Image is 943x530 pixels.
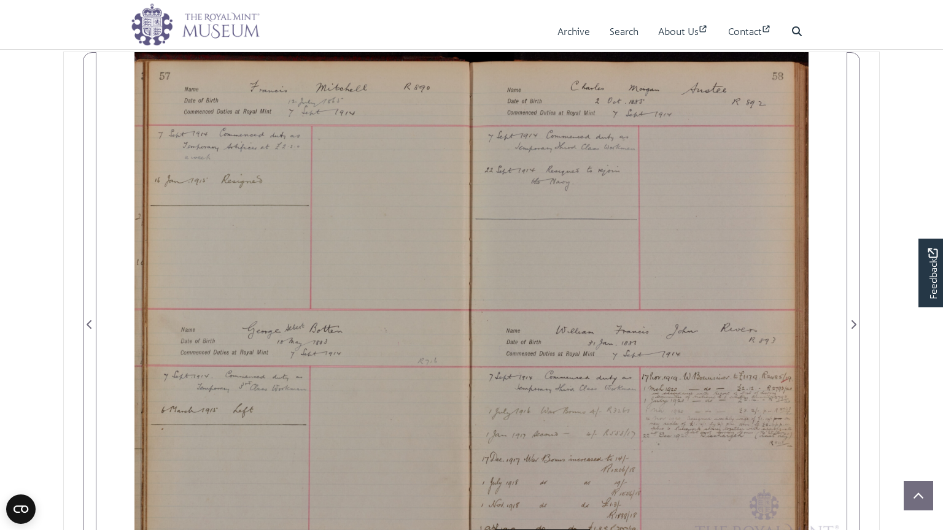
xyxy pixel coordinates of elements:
a: Contact [728,14,772,49]
img: logo_wide.png [131,3,260,46]
a: Would you like to provide feedback? [918,239,943,307]
button: Open CMP widget [6,494,36,524]
span: Feedback [925,248,940,299]
a: Search [610,14,638,49]
button: Scroll to top [904,481,933,510]
a: About Us [658,14,708,49]
a: Archive [557,14,590,49]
